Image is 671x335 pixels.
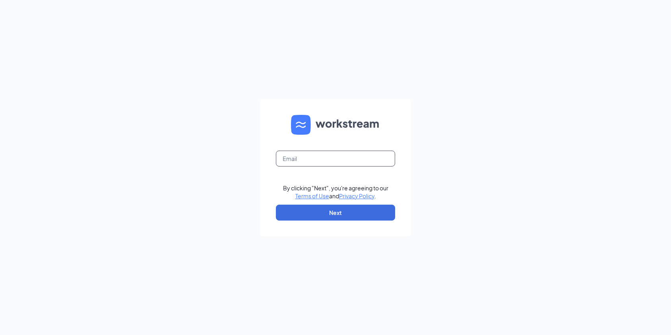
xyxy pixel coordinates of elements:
[283,184,388,200] div: By clicking "Next", you're agreeing to our and .
[276,151,395,167] input: Email
[276,205,395,221] button: Next
[339,192,374,199] a: Privacy Policy
[291,115,380,135] img: WS logo and Workstream text
[295,192,329,199] a: Terms of Use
